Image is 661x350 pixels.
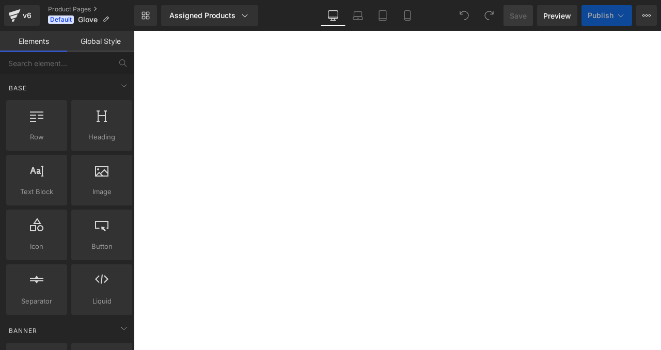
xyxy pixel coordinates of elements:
[8,83,28,93] span: Base
[9,132,64,142] span: Row
[479,5,499,26] button: Redo
[48,15,74,24] span: Default
[588,11,613,20] span: Publish
[4,5,40,26] a: v6
[169,10,250,21] div: Assigned Products
[78,15,98,24] span: Glove
[510,10,527,21] span: Save
[345,5,370,26] a: Laptop
[74,241,129,252] span: Button
[636,5,657,26] button: More
[370,5,395,26] a: Tablet
[395,5,420,26] a: Mobile
[9,186,64,197] span: Text Block
[9,241,64,252] span: Icon
[74,132,129,142] span: Heading
[8,326,38,336] span: Banner
[454,5,475,26] button: Undo
[321,5,345,26] a: Desktop
[134,5,157,26] a: New Library
[537,5,577,26] a: Preview
[543,10,571,21] span: Preview
[67,31,134,52] a: Global Style
[74,186,129,197] span: Image
[9,296,64,307] span: Separator
[74,296,129,307] span: Liquid
[21,9,34,22] div: v6
[581,5,632,26] button: Publish
[48,5,134,13] a: Product Pages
